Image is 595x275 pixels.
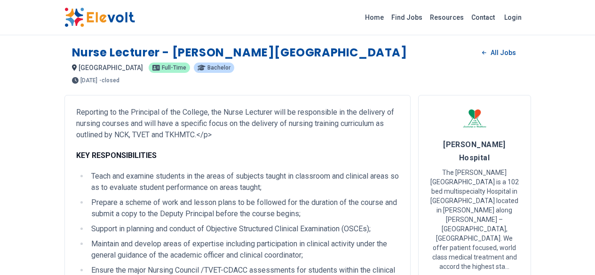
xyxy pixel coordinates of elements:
[463,107,486,130] img: Karen Hospital
[207,65,230,71] span: bachelor
[361,10,388,25] a: Home
[72,45,407,60] h1: Nurse Lecturer - [PERSON_NAME][GEOGRAPHIC_DATA]
[76,107,399,141] p: Reporting to the Principal of the College, the Nurse Lecturer will be responsible in the delivery...
[99,78,119,83] p: - closed
[388,10,426,25] a: Find Jobs
[79,64,143,71] span: [GEOGRAPHIC_DATA]
[162,65,186,71] span: full-time
[88,171,399,193] li: Teach and examine students in the areas of subjects taught in classroom and clinical areas so as ...
[64,8,135,27] img: Elevolt
[475,46,523,60] a: All Jobs
[88,238,399,261] li: Maintain and develop areas of expertise including participation in clinical activity under the ge...
[443,140,506,162] span: [PERSON_NAME] Hospital
[80,78,97,83] span: [DATE]
[430,168,519,271] p: The [PERSON_NAME][GEOGRAPHIC_DATA] is a 102 bed multispecialty Hospital in [GEOGRAPHIC_DATA] loca...
[88,197,399,220] li: Prepare a scheme of work and lesson plans to be followed for the duration of the course and submi...
[76,151,157,160] strong: KEY RESPONSIBILITIES
[468,10,499,25] a: Contact
[88,223,399,235] li: Support in planning and conduct of Objective Structured Clinical Examination (OSCEs);
[499,8,527,27] a: Login
[426,10,468,25] a: Resources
